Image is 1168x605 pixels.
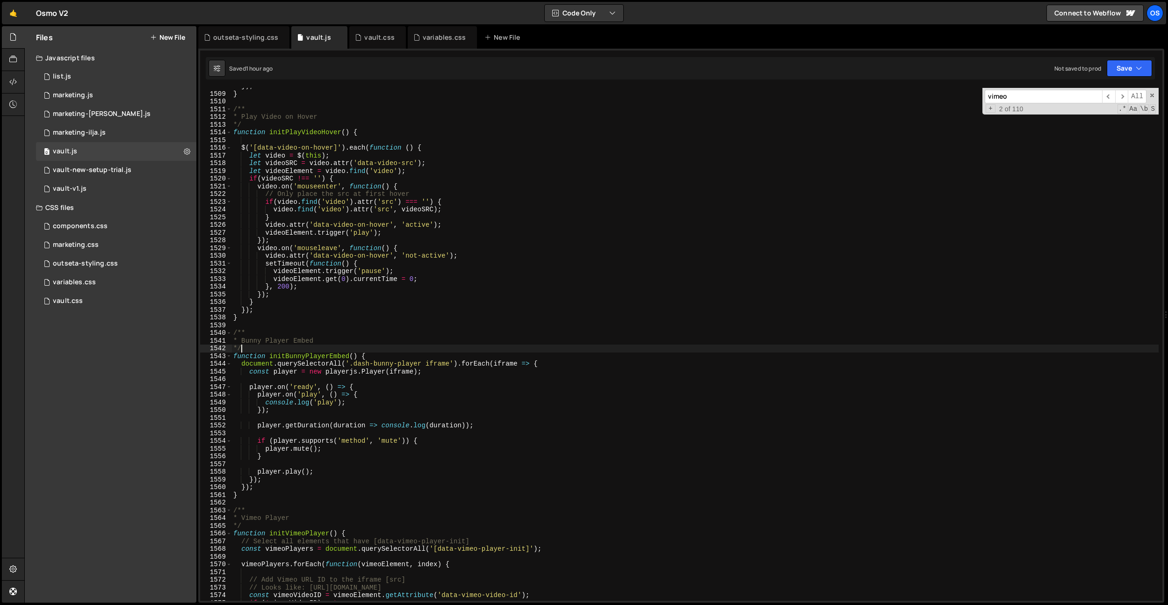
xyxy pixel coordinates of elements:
div: outseta-styling.css [53,259,118,268]
div: marketing.css [53,241,99,249]
span: 0 [44,149,50,156]
div: 1515 [200,137,232,144]
div: vault.js [306,33,331,42]
span: Search In Selection [1150,104,1156,114]
div: New File [484,33,524,42]
div: 1570 [200,561,232,569]
div: 16596/45424.js [36,105,196,123]
div: 1555 [200,445,232,453]
div: 1552 [200,422,232,430]
div: 1559 [200,476,232,484]
div: 16596/45154.css [36,273,196,292]
div: 1534 [200,283,232,291]
div: marketing-ilja.js [53,129,106,137]
div: 1510 [200,98,232,106]
div: 1519 [200,167,232,175]
div: 1554 [200,437,232,445]
div: 16596/45156.css [36,254,196,273]
div: 1523 [200,198,232,206]
div: 1536 [200,298,232,306]
div: 1526 [200,221,232,229]
div: 1512 [200,113,232,121]
div: 1527 [200,229,232,237]
div: 1566 [200,530,232,538]
div: 1569 [200,553,232,561]
div: 1571 [200,569,232,576]
a: Connect to Webflow [1046,5,1144,22]
div: 1551 [200,414,232,422]
div: components.css [53,222,108,230]
div: 1542 [200,345,232,353]
div: 1547 [200,383,232,391]
div: 1524 [200,206,232,214]
div: 1525 [200,214,232,222]
a: 🤙 [2,2,25,24]
span: Alt-Enter [1128,90,1146,103]
div: 1516 [200,144,232,152]
a: Os [1146,5,1163,22]
div: 1550 [200,406,232,414]
div: 1562 [200,499,232,507]
div: 16596/45152.js [36,161,196,180]
div: list.js [53,72,71,81]
div: 1520 [200,175,232,183]
div: CSS files [25,198,196,217]
div: 1513 [200,121,232,129]
div: outseta-styling.css [213,33,278,42]
div: 1553 [200,430,232,438]
div: 16596/45511.css [36,217,196,236]
div: 1546 [200,375,232,383]
div: 1514 [200,129,232,137]
div: 1517 [200,152,232,160]
div: 1518 [200,159,232,167]
div: 1561 [200,491,232,499]
div: 1529 [200,245,232,252]
div: 1 hour ago [246,65,273,72]
div: 1572 [200,576,232,584]
div: 1549 [200,399,232,407]
div: 1568 [200,545,232,553]
div: 1556 [200,453,232,461]
div: marketing-[PERSON_NAME].js [53,110,151,118]
button: New File [150,34,185,41]
div: 16596/45153.css [36,292,196,310]
div: 1535 [200,291,232,299]
div: Javascript files [25,49,196,67]
button: Code Only [545,5,623,22]
div: Not saved to prod [1054,65,1101,72]
span: CaseSensitive Search [1128,104,1138,114]
div: vault.css [364,33,394,42]
div: 16596/45133.js [36,142,196,161]
div: 1532 [200,267,232,275]
div: vault.css [53,297,83,305]
div: 1560 [200,483,232,491]
div: 16596/45151.js [36,67,196,86]
div: marketing.js [53,91,93,100]
div: 1557 [200,461,232,468]
div: 1533 [200,275,232,283]
div: 1565 [200,522,232,530]
span: Toggle Replace mode [986,104,995,113]
div: 1543 [200,353,232,360]
div: variables.css [423,33,466,42]
input: Search for [985,90,1102,103]
div: 1574 [200,591,232,599]
div: vault-new-setup-trial.js [53,166,131,174]
h2: Files [36,32,53,43]
span: 2 of 110 [995,105,1027,113]
button: Save [1107,60,1152,77]
div: 1540 [200,329,232,337]
div: vault-v1.js [53,185,87,193]
div: 1563 [200,507,232,515]
span: ​ [1102,90,1115,103]
div: 1573 [200,584,232,592]
div: 16596/45132.js [36,180,196,198]
div: 1521 [200,183,232,191]
div: variables.css [53,278,96,287]
div: 1538 [200,314,232,322]
div: 1548 [200,391,232,399]
div: 1544 [200,360,232,368]
div: 1522 [200,190,232,198]
div: Saved [229,65,273,72]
